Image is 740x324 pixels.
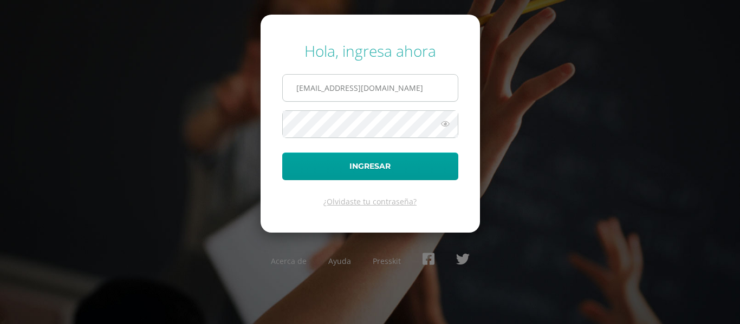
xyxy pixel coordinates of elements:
[373,256,401,266] a: Presskit
[328,256,351,266] a: Ayuda
[282,41,458,61] div: Hola, ingresa ahora
[283,75,458,101] input: Correo electrónico o usuario
[271,256,307,266] a: Acerca de
[282,153,458,180] button: Ingresar
[323,196,417,207] a: ¿Olvidaste tu contraseña?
